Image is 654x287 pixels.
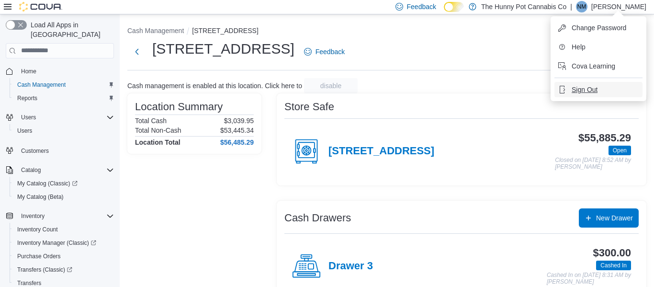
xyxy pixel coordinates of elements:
[10,177,118,190] a: My Catalog (Classic)
[572,42,586,52] span: Help
[554,39,643,55] button: Help
[17,210,114,222] span: Inventory
[13,264,76,276] a: Transfers (Classic)
[13,125,114,137] span: Users
[328,260,373,273] h4: Drawer 3
[13,79,114,91] span: Cash Management
[13,191,68,203] a: My Catalog (Beta)
[192,27,258,34] button: [STREET_ADDRESS]
[17,144,114,156] span: Customers
[17,65,114,77] span: Home
[596,213,633,223] span: New Drawer
[17,81,66,89] span: Cash Management
[17,239,96,247] span: Inventory Manager (Classic)
[10,190,118,204] button: My Catalog (Beta)
[593,247,631,259] h3: $300.00
[13,191,114,203] span: My Catalog (Beta)
[578,132,631,144] h3: $55,885.29
[17,164,114,176] span: Catalog
[21,68,36,75] span: Home
[21,147,49,155] span: Customers
[19,2,62,11] img: Cova
[596,261,631,270] span: Cashed In
[17,112,40,123] button: Users
[554,20,643,35] button: Change Password
[21,212,45,220] span: Inventory
[13,264,114,276] span: Transfers (Classic)
[17,279,41,287] span: Transfers
[579,208,639,228] button: New Drawer
[13,251,65,262] a: Purchase Orders
[135,126,181,134] h6: Total Non-Cash
[13,237,100,249] a: Inventory Manager (Classic)
[10,124,118,138] button: Users
[27,20,114,39] span: Load All Apps in [GEOGRAPHIC_DATA]
[17,180,78,187] span: My Catalog (Classic)
[13,224,114,235] span: Inventory Count
[2,111,118,124] button: Users
[17,210,48,222] button: Inventory
[13,79,69,91] a: Cash Management
[13,92,114,104] span: Reports
[224,117,254,125] p: $3,039.95
[13,178,81,189] a: My Catalog (Classic)
[554,82,643,97] button: Sign Out
[220,138,254,146] h4: $56,485.29
[13,92,41,104] a: Reports
[284,101,334,113] h3: Store Safe
[127,26,646,37] nav: An example of EuiBreadcrumbs
[10,223,118,236] button: Inventory Count
[284,212,351,224] h3: Cash Drawers
[17,127,32,135] span: Users
[555,157,631,170] p: Closed on [DATE] 8:52 AM by [PERSON_NAME]
[220,126,254,134] p: $53,445.34
[444,2,464,12] input: Dark Mode
[600,261,627,270] span: Cashed In
[10,236,118,250] a: Inventory Manager (Classic)
[17,193,64,201] span: My Catalog (Beta)
[2,209,118,223] button: Inventory
[304,78,358,93] button: disable
[320,81,341,91] span: disable
[407,2,436,11] span: Feedback
[577,1,586,12] span: NM
[10,250,118,263] button: Purchase Orders
[13,224,62,235] a: Inventory Count
[2,143,118,157] button: Customers
[316,47,345,57] span: Feedback
[152,39,294,58] h1: [STREET_ADDRESS]
[17,164,45,176] button: Catalog
[10,92,118,105] button: Reports
[576,1,587,12] div: Nick Miszuk
[13,178,114,189] span: My Catalog (Classic)
[13,237,114,249] span: Inventory Manager (Classic)
[572,23,626,33] span: Change Password
[13,251,114,262] span: Purchase Orders
[127,42,147,61] button: Next
[135,101,223,113] h3: Location Summary
[21,166,41,174] span: Catalog
[17,226,58,233] span: Inventory Count
[10,263,118,276] a: Transfers (Classic)
[135,117,167,125] h6: Total Cash
[570,1,572,12] p: |
[572,85,598,94] span: Sign Out
[300,42,349,61] a: Feedback
[21,114,36,121] span: Users
[547,272,631,285] p: Cashed In on [DATE] 8:31 AM by [PERSON_NAME]
[481,1,566,12] p: The Hunny Pot Cannabis Co
[17,94,37,102] span: Reports
[17,253,61,260] span: Purchase Orders
[127,82,302,90] p: Cash management is enabled at this location. Click here to
[135,138,180,146] h4: Location Total
[328,145,434,158] h4: [STREET_ADDRESS]
[17,145,53,157] a: Customers
[613,146,627,155] span: Open
[2,64,118,78] button: Home
[127,27,184,34] button: Cash Management
[572,61,615,71] span: Cova Learning
[2,163,118,177] button: Catalog
[17,66,40,77] a: Home
[10,78,118,92] button: Cash Management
